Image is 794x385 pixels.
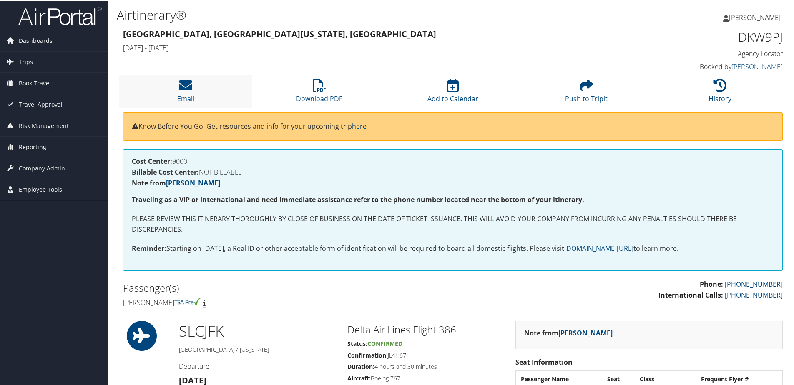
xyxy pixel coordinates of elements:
a: [PHONE_NUMBER] [725,279,783,288]
h5: 4 hours and 30 minutes [347,362,503,370]
h4: [PERSON_NAME] [123,297,447,306]
h4: Booked by [627,61,783,70]
span: Confirmed [367,339,402,347]
h1: Airtinerary® [117,5,565,23]
p: Starting on [DATE], a Real ID or other acceptable form of identification will be required to boar... [132,242,774,253]
h2: Passenger(s) [123,280,447,294]
a: [DOMAIN_NAME][URL] [564,243,633,252]
strong: Aircraft: [347,373,371,381]
p: PLEASE REVIEW THIS ITINERARY THOROUGHLY BY CLOSE OF BUSINESS ON THE DATE OF TICKET ISSUANCE. THIS... [132,213,774,234]
strong: Seat Information [515,357,573,366]
strong: Billable Cost Center: [132,167,199,176]
h5: [GEOGRAPHIC_DATA] / [US_STATE] [179,345,334,353]
span: Travel Approval [19,93,63,114]
a: here [352,121,367,130]
h5: JL4H67 [347,350,503,359]
strong: Phone: [700,279,723,288]
span: Trips [19,51,33,72]
a: [PERSON_NAME] [558,327,613,337]
a: Push to Tripit [565,82,608,102]
span: [PERSON_NAME] [729,12,781,21]
h2: Delta Air Lines Flight 386 [347,322,503,336]
strong: Note from [524,327,613,337]
a: Download PDF [296,82,342,102]
a: [PERSON_NAME] [166,177,220,187]
h4: 9000 [132,157,774,164]
h1: SLC JFK [179,320,334,341]
span: Book Travel [19,72,51,93]
strong: Traveling as a VIP or International and need immediate assistance refer to the phone number locat... [132,194,584,203]
h4: Agency Locator [627,48,783,57]
a: [PHONE_NUMBER] [725,290,783,299]
h1: DKW9PJ [627,27,783,45]
strong: International Calls: [658,290,723,299]
a: Add to Calendar [427,82,478,102]
span: Reporting [19,136,46,157]
span: Risk Management [19,115,69,135]
h4: [DATE] - [DATE] [123,42,615,52]
img: airportal-logo.png [18,5,102,25]
img: tsa-precheck.png [174,297,201,305]
h4: Departure [179,361,334,370]
h5: Boeing 767 [347,373,503,382]
a: History [709,82,731,102]
p: Know Before You Go: Get resources and info for your upcoming trip [132,120,774,131]
span: Employee Tools [19,178,62,199]
strong: Cost Center: [132,156,172,165]
a: [PERSON_NAME] [723,4,789,29]
strong: Status: [347,339,367,347]
strong: [DATE] [179,374,206,385]
span: Company Admin [19,157,65,178]
span: Dashboards [19,30,53,50]
strong: Duration: [347,362,374,370]
a: Email [177,82,194,102]
strong: Note from [132,177,220,187]
h4: NOT BILLABLE [132,168,774,175]
strong: Reminder: [132,243,166,252]
strong: Confirmation: [347,350,388,358]
strong: [GEOGRAPHIC_DATA], [GEOGRAPHIC_DATA] [US_STATE], [GEOGRAPHIC_DATA] [123,27,436,39]
a: [PERSON_NAME] [731,61,783,70]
